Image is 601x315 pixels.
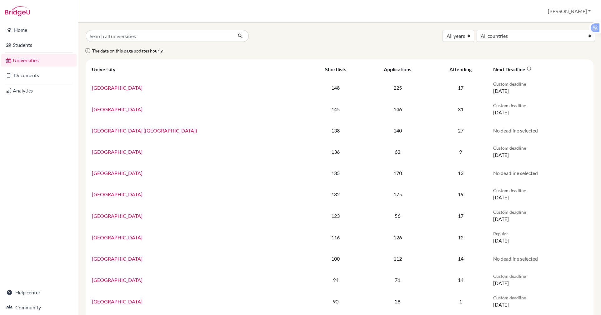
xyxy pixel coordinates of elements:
td: 126 [363,227,432,248]
p: Custom deadline [493,187,587,194]
img: Bridge-U [5,6,30,16]
p: Regular [493,230,587,237]
td: 28 [363,291,432,312]
th: University [88,62,308,77]
a: Universities [1,54,77,67]
a: [GEOGRAPHIC_DATA] [92,213,143,219]
td: 17 [432,77,489,98]
a: Help center [1,286,77,299]
a: Analytics [1,84,77,97]
td: 146 [363,98,432,120]
p: Custom deadline [493,145,587,151]
a: [GEOGRAPHIC_DATA] [92,106,143,112]
p: Custom deadline [493,294,587,301]
td: [DATE] [489,77,591,98]
td: 14 [432,269,489,291]
td: [DATE] [489,183,591,205]
td: 132 [308,183,363,205]
span: No deadline selected [493,256,538,262]
a: Students [1,39,77,51]
td: 123 [308,205,363,227]
td: 148 [308,77,363,98]
a: Home [1,24,77,36]
a: Documents [1,69,77,82]
td: 19 [432,183,489,205]
td: 56 [363,205,432,227]
p: Custom deadline [493,209,587,215]
td: 136 [308,141,363,162]
td: 94 [308,269,363,291]
td: [DATE] [489,141,591,162]
td: 175 [363,183,432,205]
td: 170 [363,162,432,183]
td: 1 [432,291,489,312]
td: 71 [363,269,432,291]
td: 12 [432,227,489,248]
a: [GEOGRAPHIC_DATA] [92,298,143,304]
span: No deadline selected [493,127,538,133]
td: 31 [432,98,489,120]
div: Applications [384,66,411,72]
button: [PERSON_NAME] [545,5,593,17]
td: [DATE] [489,291,591,312]
td: 9 [432,141,489,162]
span: No deadline selected [493,170,538,176]
td: 17 [432,205,489,227]
p: Custom deadline [493,273,587,279]
td: 27 [432,120,489,141]
td: 62 [363,141,432,162]
td: [DATE] [489,205,591,227]
a: [GEOGRAPHIC_DATA] [92,234,143,240]
td: 116 [308,227,363,248]
a: [GEOGRAPHIC_DATA] [92,256,143,262]
a: Community [1,301,77,314]
td: 145 [308,98,363,120]
a: [GEOGRAPHIC_DATA] ([GEOGRAPHIC_DATA]) [92,127,197,133]
td: 138 [308,120,363,141]
a: [GEOGRAPHIC_DATA] [92,149,143,155]
td: 90 [308,291,363,312]
td: 14 [432,248,489,269]
td: 140 [363,120,432,141]
a: [GEOGRAPHIC_DATA] [92,277,143,283]
input: Search all universities [86,30,233,42]
div: Next deadline [493,66,531,72]
td: 112 [363,248,432,269]
div: Shortlists [325,66,346,72]
td: [DATE] [489,269,591,291]
td: [DATE] [489,98,591,120]
p: Custom deadline [493,81,587,87]
td: 13 [432,162,489,183]
p: Custom deadline [493,102,587,109]
td: 135 [308,162,363,183]
td: 225 [363,77,432,98]
div: Attending [449,66,472,72]
td: [DATE] [489,227,591,248]
td: 100 [308,248,363,269]
a: [GEOGRAPHIC_DATA] [92,170,143,176]
a: [GEOGRAPHIC_DATA] [92,191,143,197]
a: [GEOGRAPHIC_DATA] [92,85,143,91]
span: The data on this page updates hourly. [92,48,163,53]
